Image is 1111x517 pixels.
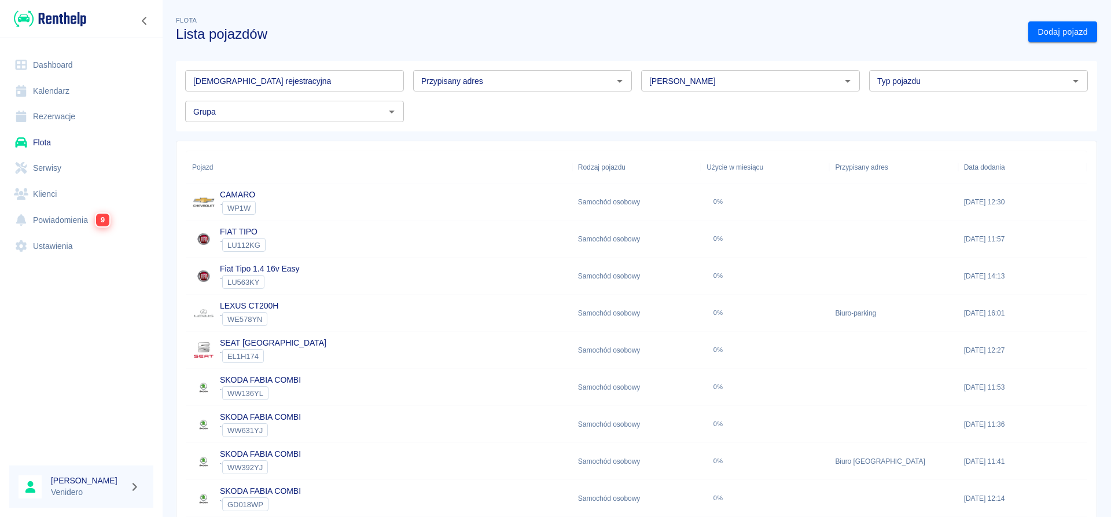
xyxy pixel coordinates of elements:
[572,221,701,258] div: Samochód osobowy
[220,349,326,363] div: `
[192,151,213,184] div: Pojazd
[223,278,264,287] span: LU563KY
[220,338,326,347] a: SEAT [GEOGRAPHIC_DATA]
[176,17,197,24] span: Flota
[192,302,215,325] img: Image
[220,227,257,236] a: FIAT TIPO
[958,480,1087,517] div: [DATE] 12:14
[9,52,153,78] a: Dashboard
[192,376,215,399] img: Image
[572,184,701,221] div: Samochód osobowy
[1028,21,1097,43] a: Dodaj pojazd
[220,275,299,289] div: `
[572,480,701,517] div: Samochód osobowy
[829,151,958,184] div: Przypisany adres
[713,309,723,317] div: 0%
[220,375,301,384] a: SKODA FABIA COMBI
[829,443,958,480] div: Biuro [GEOGRAPHIC_DATA]
[223,426,267,435] span: WW631YJ
[220,412,301,421] a: SKODA FABIA COMBI
[192,190,215,214] img: Image
[572,443,701,480] div: Samochód osobowy
[713,272,723,280] div: 0%
[9,155,153,181] a: Serwisy
[223,352,263,361] span: EL1H174
[964,151,1005,184] div: Data dodania
[213,159,229,175] button: Sort
[9,9,86,28] a: Renthelp logo
[958,443,1087,480] div: [DATE] 11:41
[220,460,301,474] div: `
[51,475,125,486] h6: [PERSON_NAME]
[958,151,1087,184] div: Data dodania
[958,406,1087,443] div: [DATE] 11:36
[958,258,1087,295] div: [DATE] 14:13
[572,369,701,406] div: Samochód osobowy
[223,389,268,398] span: WW136YL
[192,413,215,436] img: Image
[572,258,701,295] div: Samochód osobowy
[9,207,153,233] a: Powiadomienia9
[14,9,86,28] img: Renthelp logo
[829,295,958,332] div: Biuro-parking
[136,13,153,28] button: Zwiń nawigację
[192,228,215,251] img: Image
[192,450,215,473] img: Image
[220,264,299,273] a: Fiat Tipo 1.4 16v Easy
[713,457,723,465] div: 0%
[223,500,268,509] span: GD018WP
[958,332,1087,369] div: [DATE] 12:27
[958,295,1087,332] div: [DATE] 16:01
[223,204,255,212] span: WP1W
[176,26,1019,42] h3: Lista pojazdów
[220,238,266,252] div: `
[572,406,701,443] div: Samochód osobowy
[223,463,267,472] span: WW392YJ
[835,151,888,184] div: Przypisany adres
[192,265,215,288] img: Image
[958,184,1087,221] div: [DATE] 12:30
[223,315,267,324] span: WE578YN
[1068,73,1084,89] button: Otwórz
[713,235,723,243] div: 0%
[9,130,153,156] a: Flota
[220,301,278,310] a: LEXUS CT200H
[9,104,153,130] a: Rezerwacje
[958,369,1087,406] div: [DATE] 11:53
[707,151,763,184] div: Użycie w miesiącu
[220,449,301,459] a: SKODA FABIA COMBI
[572,332,701,369] div: Samochód osobowy
[9,233,153,259] a: Ustawienia
[220,386,301,400] div: `
[192,339,215,362] img: Image
[578,151,626,184] div: Rodzaj pojazdu
[612,73,628,89] button: Otwórz
[220,190,255,199] a: CAMARO
[9,78,153,104] a: Kalendarz
[220,312,278,326] div: `
[220,486,301,496] a: SKODA FABIA COMBI
[713,420,723,428] div: 0%
[958,221,1087,258] div: [DATE] 11:57
[713,198,723,206] div: 0%
[713,383,723,391] div: 0%
[96,214,109,226] span: 9
[384,104,400,120] button: Otwórz
[223,241,265,250] span: LU112KG
[220,423,301,437] div: `
[572,295,701,332] div: Samochód osobowy
[701,151,829,184] div: Użycie w miesiącu
[186,151,572,184] div: Pojazd
[713,494,723,502] div: 0%
[220,201,256,215] div: `
[220,497,301,511] div: `
[9,181,153,207] a: Klienci
[192,487,215,510] img: Image
[51,486,125,498] p: Venidero
[840,73,856,89] button: Otwórz
[572,151,701,184] div: Rodzaj pojazdu
[713,346,723,354] div: 0%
